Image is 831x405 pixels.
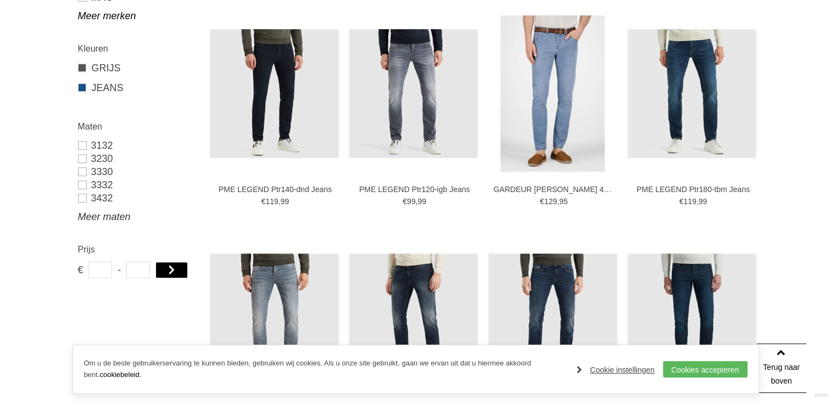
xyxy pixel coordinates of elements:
img: PME LEGEND Ptr140-lgm Jeans [210,254,339,383]
img: PME LEGEND Ptr120-igb Jeans [349,29,478,158]
a: Meer maten [78,210,196,223]
h2: Maten [78,120,196,133]
a: Terug naar boven [757,344,806,393]
span: € [679,197,684,206]
a: Divide [815,389,828,402]
a: Meer merken [78,9,196,22]
a: 3230 [78,152,196,165]
img: PME LEGEND Ptr720-dii Jeans [488,254,617,383]
span: , [416,197,418,206]
a: JEANS [78,81,196,95]
span: 99 [281,197,289,206]
span: 119 [265,197,278,206]
a: Cookies accepteren [663,361,748,378]
span: € [78,262,83,278]
span: 129 [544,197,557,206]
span: 119 [683,197,696,206]
img: PME LEGEND Ptr140-dnd Jeans [210,29,339,158]
a: cookiebeleid [99,370,139,379]
a: PME LEGEND Ptr120-igb Jeans [354,184,475,194]
span: € [261,197,266,206]
span: 99 [699,197,707,206]
a: PME LEGEND Ptr180-tbm Jeans [633,184,754,194]
span: , [278,197,281,206]
h2: Prijs [78,243,196,256]
span: 99 [417,197,426,206]
img: GARDEUR Sandro 471331 Jeans [500,15,605,172]
span: , [557,197,559,206]
a: PME LEGEND Ptr140-dnd Jeans [215,184,336,194]
a: 3432 [78,192,196,205]
a: 3330 [78,165,196,178]
span: € [403,197,407,206]
a: Cookie instellingen [577,362,655,378]
img: PME LEGEND Ptr140-dds Jeans [627,254,756,383]
a: 3132 [78,139,196,152]
span: - [118,262,121,278]
span: € [540,197,544,206]
span: 99 [407,197,416,206]
span: 95 [559,197,568,206]
span: , [696,197,699,206]
a: 3332 [78,178,196,192]
h2: Kleuren [78,42,196,55]
p: Om u de beste gebruikerservaring te kunnen bieden, gebruiken wij cookies. Als u onze site gebruik... [84,358,566,381]
img: PME LEGEND Ptr180-tbm Jeans [627,29,756,158]
img: PME LEGEND Ptr120-twb Jeans [349,254,478,383]
a: GARDEUR [PERSON_NAME] 471331 Jeans [493,184,614,194]
a: GRIJS [78,61,196,75]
